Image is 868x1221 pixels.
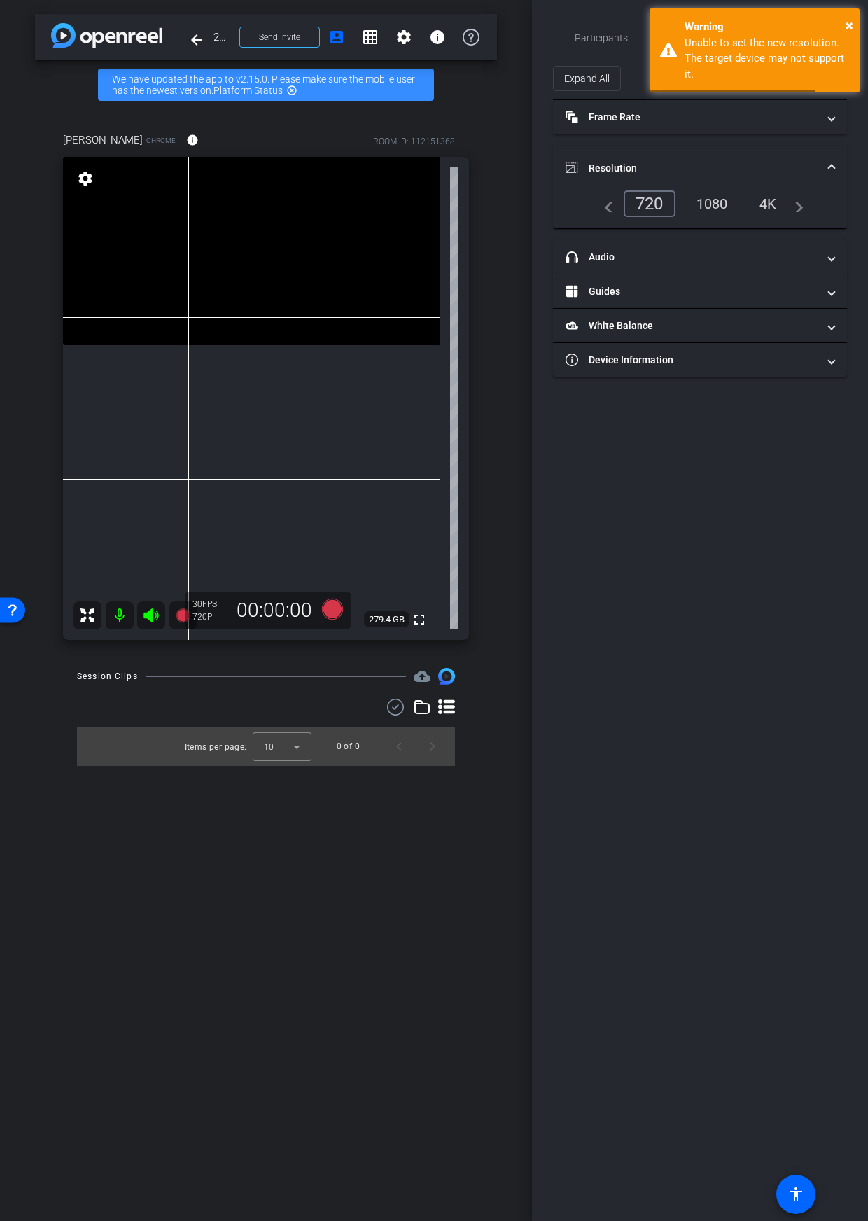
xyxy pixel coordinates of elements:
button: Expand All [553,66,621,91]
div: 0 of 0 [337,739,360,753]
div: 00:00:00 [227,599,321,622]
button: Send invite [239,27,320,48]
span: Send invite [259,32,300,43]
mat-icon: info [186,134,199,146]
mat-expansion-panel-header: Frame Rate [553,100,847,134]
div: 1080 [686,192,738,216]
mat-expansion-panel-header: Device Information [553,343,847,377]
mat-icon: navigate_next [787,195,804,212]
mat-icon: settings [76,170,95,187]
mat-icon: accessibility [787,1186,804,1203]
span: 2025 Franklin Family Dental [213,23,231,51]
mat-icon: info [429,29,446,46]
mat-panel-title: Device Information [566,353,818,368]
span: FPS [202,599,217,609]
div: Warning [685,19,849,35]
span: Expand All [564,65,610,92]
mat-panel-title: Audio [566,250,818,265]
div: 720P [192,611,227,622]
div: 720 [624,190,675,217]
div: Unable to set the new resolution. The target device may not support it. [685,35,849,83]
mat-icon: grid_on [362,29,379,46]
mat-panel-title: White Balance [566,319,818,333]
mat-icon: arrow_back [188,32,205,48]
div: Session Clips [77,669,138,683]
span: Chrome [146,135,176,146]
mat-icon: settings [395,29,412,46]
mat-icon: fullscreen [411,611,428,628]
div: We have updated the app to v2.15.0. Please make sure the mobile user has the newest version. [98,69,434,101]
div: 30 [192,599,227,610]
div: Resolution [553,190,847,228]
mat-icon: navigate_before [596,195,613,212]
button: Previous page [382,730,416,763]
img: app-logo [51,23,162,48]
mat-panel-title: Frame Rate [566,110,818,125]
button: Next page [416,730,449,763]
div: 4K [749,192,787,216]
mat-panel-title: Guides [566,284,818,299]
mat-expansion-panel-header: Guides [553,274,847,308]
mat-expansion-panel-header: White Balance [553,309,847,342]
div: ROOM ID: 112151368 [373,135,455,148]
span: 279.4 GB [364,611,409,628]
mat-icon: cloud_upload [414,668,430,685]
mat-icon: account_box [328,29,345,46]
div: Items per page: [185,740,247,754]
a: Platform Status [213,85,283,96]
span: Participants [575,33,628,43]
button: Close [846,15,853,36]
span: Destinations for your clips [414,668,430,685]
mat-panel-title: Resolution [566,161,818,176]
span: × [846,17,853,34]
mat-expansion-panel-header: Resolution [553,146,847,190]
mat-icon: highlight_off [286,85,297,96]
mat-expansion-panel-header: Audio [553,240,847,274]
img: Session clips [438,668,455,685]
span: [PERSON_NAME] [63,132,143,148]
